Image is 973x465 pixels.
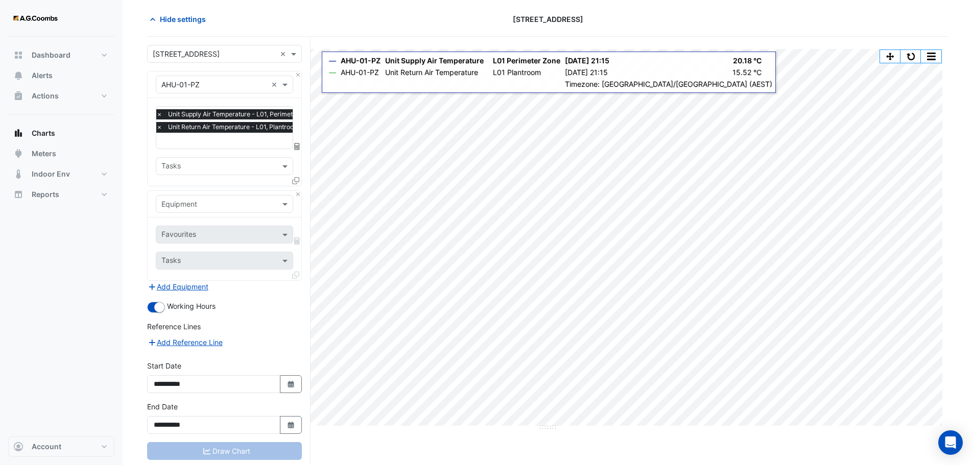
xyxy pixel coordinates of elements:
button: Add Reference Line [147,336,223,348]
app-icon: Alerts [13,70,23,81]
span: Clone Favourites and Tasks from this Equipment to other Equipment [292,271,299,279]
fa-icon: Select Date [287,421,296,429]
span: Actions [32,91,59,101]
img: Company Logo [12,8,58,29]
button: Reports [8,184,114,205]
div: Favourites [160,229,196,242]
span: Charts [32,128,55,138]
span: Account [32,442,61,452]
app-icon: Reports [13,189,23,200]
button: Meters [8,143,114,164]
button: Indoor Env [8,164,114,184]
span: Reports [32,189,59,200]
button: Add Equipment [147,281,209,292]
app-icon: Indoor Env [13,169,23,179]
span: Hide settings [160,14,206,25]
span: [STREET_ADDRESS] [513,14,583,25]
app-icon: Dashboard [13,50,23,60]
span: × [155,109,164,119]
div: Tasks [160,255,181,268]
span: Indoor Env [32,169,70,179]
span: Clone Favourites and Tasks from this Equipment to other Equipment [292,176,299,185]
span: Unit Supply Air Temperature - L01, Perimeter Zone [165,109,318,119]
label: Reference Lines [147,321,201,332]
button: Charts [8,123,114,143]
span: Unit Return Air Temperature - L01, Plantroom [165,122,302,132]
button: Pan [880,50,900,63]
button: Close [295,71,301,78]
button: Actions [8,86,114,106]
app-icon: Meters [13,149,23,159]
span: × [155,122,164,132]
span: Meters [32,149,56,159]
fa-icon: Select Date [287,380,296,388]
button: Hide settings [147,10,212,28]
label: End Date [147,401,178,412]
button: Alerts [8,65,114,86]
span: Dashboard [32,50,70,60]
button: Dashboard [8,45,114,65]
button: Reset [900,50,921,63]
app-icon: Actions [13,91,23,101]
span: Clear [280,48,289,59]
button: Account [8,436,114,457]
span: Clear [271,79,280,90]
span: Working Hours [167,302,216,310]
span: Choose Function [293,236,302,245]
button: Close [295,191,301,198]
div: Open Intercom Messenger [938,430,963,455]
label: Start Date [147,360,181,371]
app-icon: Charts [13,128,23,138]
div: Tasks [160,160,181,174]
span: Alerts [32,70,53,81]
span: Choose Function [293,142,302,151]
button: More Options [921,50,941,63]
